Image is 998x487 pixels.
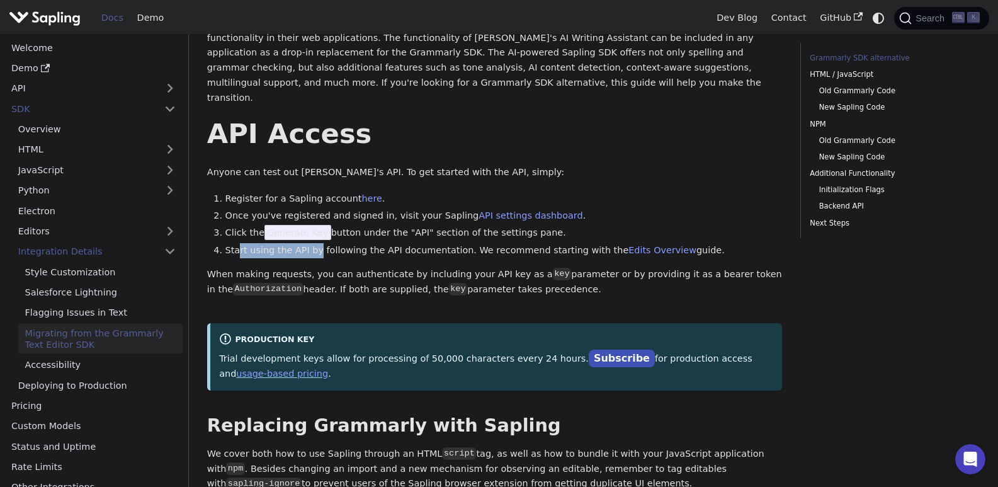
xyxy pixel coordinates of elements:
[955,444,985,474] iframe: Intercom live chat
[810,217,975,229] a: Next Steps
[219,333,773,348] div: Production Key
[157,79,183,98] button: Expand sidebar category 'API'
[225,226,783,241] li: Click the button under the "API" section of the settings pane.
[4,79,157,98] a: API
[870,9,888,27] button: Switch between dark and light mode (currently system mode)
[819,85,971,97] a: Old Grammarly Code
[764,8,814,28] a: Contact
[18,304,183,322] a: Flagging Issues in Text
[207,117,782,151] h1: API Access
[449,283,467,295] code: key
[157,222,183,241] button: Expand sidebar category 'Editors'
[4,59,183,77] a: Demo
[207,165,782,180] p: Anyone can test out [PERSON_NAME]'s API. To get started with the API, simply:
[225,243,783,258] li: Start using the API by following the API documentation. We recommend starting with the guide.
[9,9,81,27] img: Sapling.ai
[225,192,783,207] li: Register for a Sapling account .
[157,100,183,118] button: Collapse sidebar category 'SDK'
[219,350,773,382] p: Trial development keys allow for processing of 50,000 characters every 24 hours. for production a...
[207,415,782,437] h1: Replacing Grammarly with Sapling
[11,243,183,261] a: Integration Details
[4,397,183,415] a: Pricing
[207,267,782,297] p: When making requests, you can authenticate by including your API key as a parameter or by providi...
[810,69,975,81] a: HTML / JavaScript
[967,12,980,23] kbd: K
[4,100,157,118] a: SDK
[4,38,183,57] a: Welcome
[810,168,975,180] a: Additional Functionality
[18,263,183,281] a: Style Customization
[264,225,331,240] span: Generate Key
[819,135,971,147] a: Old Grammarly Code
[628,245,696,255] a: Edits Overview
[94,8,130,28] a: Docs
[810,118,975,130] a: NPM
[11,376,183,394] a: Deploying to Production
[11,202,183,220] a: Electron
[4,458,183,476] a: Rate Limits
[4,437,183,455] a: Status and Uptime
[819,184,971,196] a: Initialization Flags
[710,8,764,28] a: Dev Blog
[810,52,975,64] a: Grammarly SDK alternative
[236,369,328,379] a: usage-based pricing
[819,101,971,113] a: New Sapling Code
[479,210,582,221] a: API settings dashboard
[11,140,183,159] a: HTML
[4,417,183,435] a: Custom Models
[18,356,183,374] a: Accessibility
[130,8,171,28] a: Demo
[226,462,244,475] code: npm
[11,120,183,139] a: Overview
[553,268,571,280] code: key
[207,16,782,106] p: This is a quick guide for developers using the Grammarly SDK who are interested in maintaining sp...
[225,209,783,224] li: Once you've registered and signed in, visit your Sapling .
[589,350,655,368] a: Subscribe
[18,284,183,302] a: Salesforce Lightning
[819,151,971,163] a: New Sapling Code
[894,7,989,30] button: Search (Ctrl+K)
[361,193,382,203] a: here
[233,283,303,295] code: Authorization
[11,181,183,200] a: Python
[18,324,183,353] a: Migrating from the Grammarly Text Editor SDK
[912,13,952,23] span: Search
[813,8,869,28] a: GitHub
[9,9,85,27] a: Sapling.ai
[819,200,971,212] a: Backend API
[11,222,157,241] a: Editors
[11,161,183,179] a: JavaScript
[442,447,476,460] code: script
